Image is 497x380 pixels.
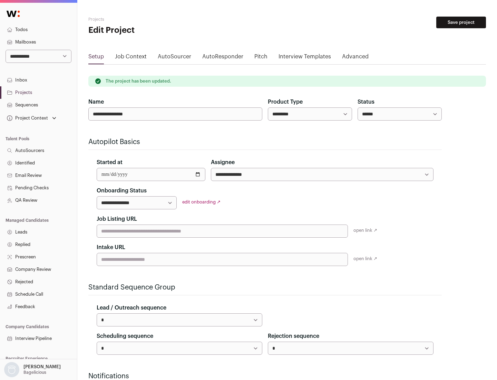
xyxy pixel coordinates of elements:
h1: Edit Project [88,25,221,36]
a: Interview Templates [279,53,331,64]
img: Wellfound [3,7,23,21]
a: Setup [88,53,104,64]
label: Lead / Outreach sequence [97,304,166,312]
a: edit onboarding ↗ [182,200,221,204]
a: Pitch [254,53,267,64]
h2: Projects [88,17,221,22]
a: AutoSourcer [158,53,191,64]
label: Name [88,98,104,106]
label: Job Listing URL [97,215,137,223]
p: Bagelicious [23,370,46,375]
label: Status [358,98,374,106]
button: Save project [436,17,486,28]
label: Product Type [268,98,303,106]
label: Intake URL [97,243,125,251]
button: Open dropdown [6,113,58,123]
p: [PERSON_NAME] [23,364,61,370]
label: Rejection sequence [268,332,319,340]
button: Open dropdown [3,362,62,377]
a: AutoResponder [202,53,243,64]
h2: Autopilot Basics [88,137,442,147]
a: Advanced [342,53,369,64]
label: Started at [97,158,123,167]
label: Onboarding Status [97,187,147,195]
img: nopic.png [4,362,19,377]
label: Assignee [211,158,235,167]
label: Scheduling sequence [97,332,153,340]
h2: Standard Sequence Group [88,283,442,292]
p: The project has been updated. [106,78,171,84]
div: Project Context [6,115,48,121]
a: Job Context [115,53,147,64]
